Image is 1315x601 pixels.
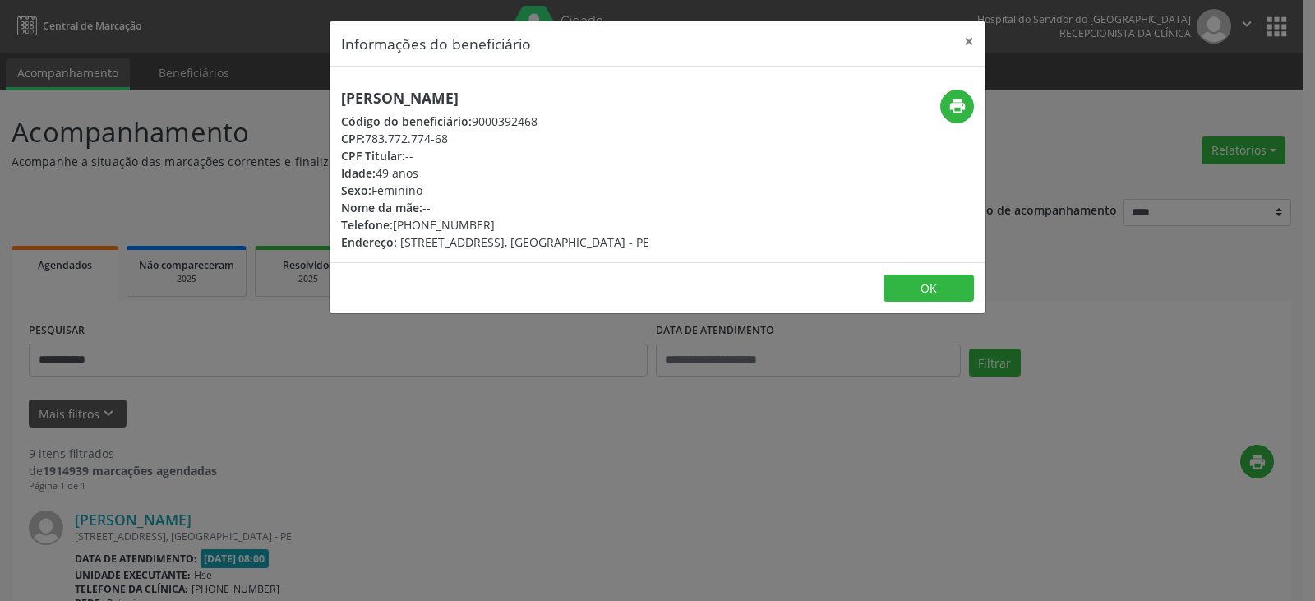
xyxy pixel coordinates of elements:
div: Feminino [341,182,649,199]
h5: [PERSON_NAME] [341,90,649,107]
button: print [940,90,974,123]
div: -- [341,147,649,164]
span: [STREET_ADDRESS], [GEOGRAPHIC_DATA] - PE [400,234,649,250]
span: Código do beneficiário: [341,113,472,129]
span: CPF Titular: [341,148,405,164]
div: 49 anos [341,164,649,182]
button: Close [953,21,985,62]
div: [PHONE_NUMBER] [341,216,649,233]
div: 783.772.774-68 [341,130,649,147]
span: Telefone: [341,217,393,233]
button: OK [884,275,974,303]
div: -- [341,199,649,216]
span: Endereço: [341,234,397,250]
span: Nome da mãe: [341,200,422,215]
div: 9000392468 [341,113,649,130]
span: Idade: [341,165,376,181]
span: Sexo: [341,183,371,198]
h5: Informações do beneficiário [341,33,531,54]
i: print [948,97,967,115]
span: CPF: [341,131,365,146]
